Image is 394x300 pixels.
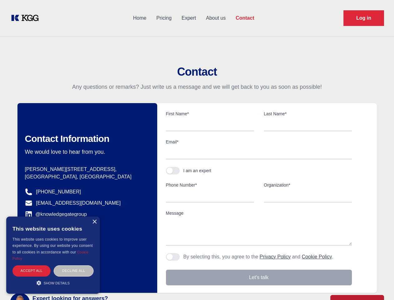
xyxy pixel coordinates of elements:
h2: Contact Information [25,133,147,144]
p: Any questions or remarks? Just write us a message and we will get back to you as soon as possible! [7,83,387,91]
a: Contact [231,10,259,26]
h2: Contact [7,66,387,78]
a: [PHONE_NUMBER] [36,188,81,196]
p: [GEOGRAPHIC_DATA], [GEOGRAPHIC_DATA] [25,173,147,181]
div: Show details [12,280,94,286]
div: Decline all [54,265,94,276]
a: @knowledgegategroup [25,211,87,218]
label: Email* [166,139,352,145]
p: By selecting this, you agree to the and . [183,253,333,261]
div: I am an expert [183,167,212,174]
label: Organization* [264,182,352,188]
a: Cookie Policy [12,250,89,260]
iframe: Chat Widget [363,270,394,300]
button: Let's talk [166,270,352,285]
span: This website uses cookies to improve user experience. By using our website you consent to all coo... [12,237,93,254]
a: Cookie Policy [302,254,332,259]
a: KOL Knowledge Platform: Talk to Key External Experts (KEE) [10,13,44,23]
span: Show details [44,281,70,285]
a: About us [201,10,231,26]
label: First Name* [166,111,254,117]
a: Request Demo [343,10,384,26]
a: Home [128,10,151,26]
p: [PERSON_NAME][STREET_ADDRESS], [25,166,147,173]
div: This website uses cookies [12,221,94,236]
a: Pricing [151,10,177,26]
p: We would love to hear from you. [25,148,147,156]
a: Privacy Policy [260,254,291,259]
div: Accept all [12,265,51,276]
label: Phone Number* [166,182,254,188]
label: Last Name* [264,111,352,117]
a: [EMAIL_ADDRESS][DOMAIN_NAME] [36,199,121,207]
div: Close [92,220,97,224]
a: Expert [177,10,201,26]
label: Message [166,210,352,216]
